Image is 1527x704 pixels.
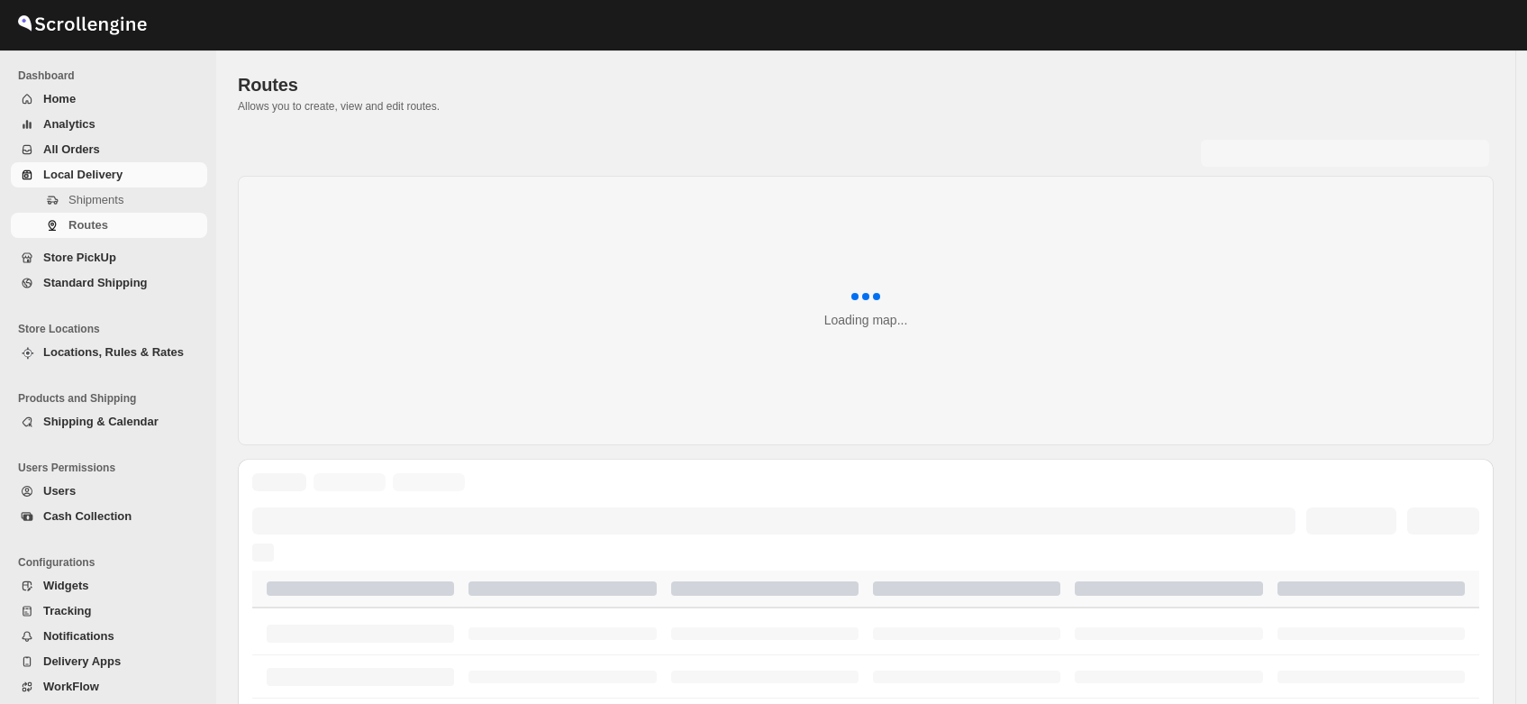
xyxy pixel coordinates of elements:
button: Locations, Rules & Rates [11,340,207,365]
button: Widgets [11,573,207,599]
span: Local Delivery [43,168,123,181]
span: Tracking [43,604,91,617]
span: Shipments [68,193,123,206]
span: WorkFlow [43,680,99,693]
span: Routes [238,75,298,95]
span: Store PickUp [43,251,116,264]
button: Notifications [11,624,207,649]
button: Users [11,479,207,504]
button: Shipping & Calendar [11,409,207,434]
span: All Orders [43,142,100,156]
button: Routes [11,213,207,238]
span: Widgets [43,579,88,592]
span: Delivery Apps [43,654,121,668]
button: Tracking [11,599,207,624]
div: Loading map... [824,311,908,329]
span: Configurations [18,555,207,570]
span: Analytics [43,117,95,131]
button: All Orders [11,137,207,162]
button: Analytics [11,112,207,137]
span: Routes [68,218,108,232]
span: Store Locations [18,322,207,336]
span: Users Permissions [18,461,207,475]
span: Standard Shipping [43,276,148,289]
span: Cash Collection [43,509,132,523]
span: Products and Shipping [18,391,207,406]
button: WorkFlow [11,674,207,699]
button: Shipments [11,187,207,213]
span: Notifications [43,629,114,643]
p: Allows you to create, view and edit routes. [238,99,1494,114]
span: Locations, Rules & Rates [43,345,184,359]
span: Dashboard [18,69,207,83]
span: Shipping & Calendar [43,415,159,428]
button: Delivery Apps [11,649,207,674]
span: Users [43,484,76,498]
button: Cash Collection [11,504,207,529]
span: Home [43,92,76,105]
button: Home [11,87,207,112]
